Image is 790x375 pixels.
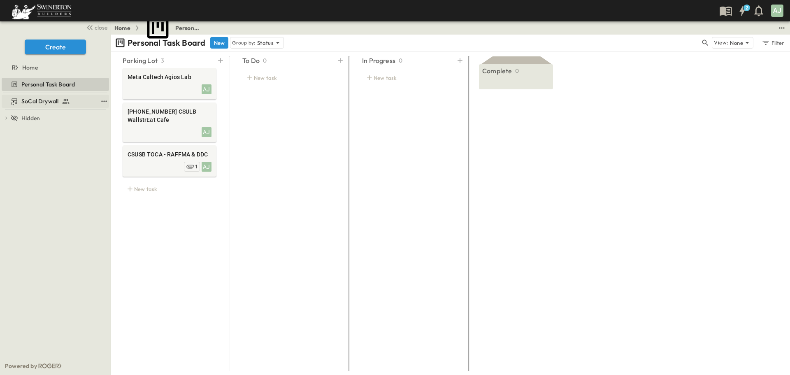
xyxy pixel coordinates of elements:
[195,163,198,170] span: 1
[123,56,158,65] p: Parking Lot
[362,72,456,84] div: New task
[83,21,109,33] button: close
[771,5,783,17] div: AJ
[770,4,784,18] button: AJ
[161,56,164,65] p: 3
[242,56,260,65] p: To Do
[714,38,728,47] p: View:
[730,39,743,47] p: None
[515,67,519,75] p: 0
[263,56,267,65] p: 0
[128,150,211,158] span: CSUSB TOCA - RAFFMA & DDC
[399,56,402,65] p: 0
[123,145,216,177] div: CSUSB TOCA - RAFFMA & DDCAJ1
[2,78,109,91] div: Personal Task Boardtest
[2,95,109,108] div: SoCal Drywalltest
[257,39,274,47] p: Status
[95,23,107,32] span: close
[99,96,109,106] button: test
[123,102,216,142] div: [PHONE_NUMBER] CSULB WallstrEat CafeAJ
[21,97,58,105] span: SoCal Drywall
[128,73,211,81] span: Meta Caltech Agios Lab
[210,37,228,49] button: New
[10,2,73,19] img: 6c363589ada0b36f064d841b69d3a419a338230e66bb0a533688fa5cc3e9e735.png
[128,107,211,124] span: [PHONE_NUMBER] CSULB WallstrEat Cafe
[22,63,38,72] span: Home
[25,40,86,54] button: Create
[128,37,205,49] p: Personal Task Board
[2,95,98,107] a: SoCal Drywall
[761,38,785,47] div: Filter
[144,14,202,42] a: Personal Task Board
[746,5,748,11] h6: 2
[758,37,787,49] button: Filter
[734,3,750,18] button: 2
[362,56,395,65] p: In Progress
[202,84,211,94] div: AJ
[175,24,202,32] span: Personal Task Board
[232,39,256,47] p: Group by:
[123,183,216,195] div: New task
[114,14,207,42] nav: breadcrumbs
[123,68,216,99] div: Meta Caltech Agios LabAJ
[114,24,130,32] a: Home
[242,72,336,84] div: New task
[21,80,75,89] span: Personal Task Board
[482,66,512,76] p: Complete
[202,127,211,137] div: AJ
[2,62,107,73] a: Home
[2,79,107,90] a: Personal Task Board
[777,23,787,33] button: test
[21,114,40,122] span: Hidden
[202,162,211,172] div: AJ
